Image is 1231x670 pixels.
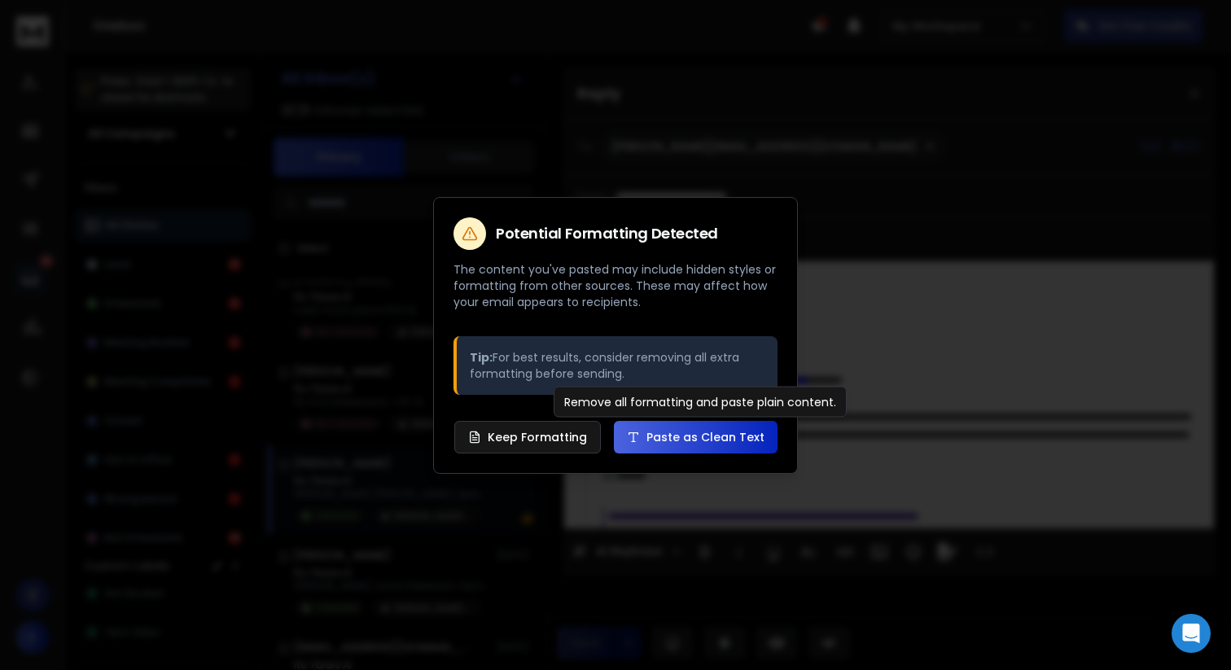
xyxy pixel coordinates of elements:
[453,261,778,310] p: The content you've pasted may include hidden styles or formatting from other sources. These may a...
[496,226,718,241] h2: Potential Formatting Detected
[1172,614,1211,653] div: Open Intercom Messenger
[614,421,778,453] button: Paste as Clean Text
[454,421,601,453] button: Keep Formatting
[554,387,847,418] div: Remove all formatting and paste plain content.
[470,349,764,382] p: For best results, consider removing all extra formatting before sending.
[470,349,493,366] strong: Tip:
